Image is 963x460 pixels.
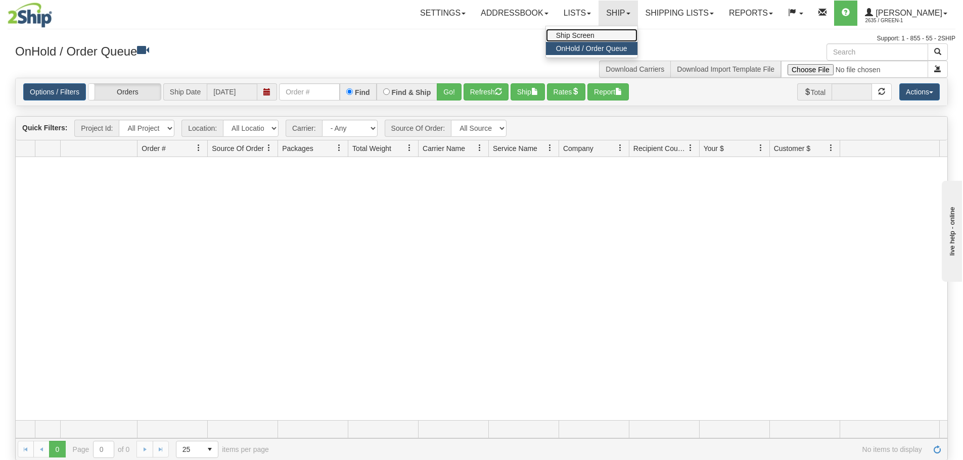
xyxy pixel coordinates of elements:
span: 25 [182,444,196,454]
span: Service Name [493,143,537,154]
a: Recipient Country filter column settings [682,139,699,157]
a: Options / Filters [23,83,86,100]
button: Rates [547,83,586,100]
span: OnHold / Order Queue [556,44,627,53]
span: Carrier Name [423,143,465,154]
a: Settings [412,1,473,26]
a: Source Of Order filter column settings [260,139,278,157]
span: Source Of Order: [385,120,451,137]
a: Ship [599,1,637,26]
a: Company filter column settings [612,139,629,157]
label: Orders [88,84,161,100]
label: Find [355,89,370,96]
span: Location: [181,120,223,137]
div: Support: 1 - 855 - 55 - 2SHIP [8,34,955,43]
input: Import [781,61,928,78]
a: [PERSON_NAME] 2635 / Green-1 [857,1,955,26]
span: [PERSON_NAME] [873,9,942,17]
a: Customer $ filter column settings [822,139,840,157]
button: Search [928,43,948,61]
input: Search [827,43,928,61]
a: Download Import Template File [677,65,774,73]
span: Ship Date [163,83,207,100]
button: Refresh [464,83,509,100]
span: select [202,441,218,457]
label: Quick Filters: [22,123,67,133]
a: Service Name filter column settings [541,139,559,157]
h3: OnHold / Order Queue [15,43,474,58]
span: Page of 0 [73,441,130,458]
a: OnHold / Order Queue [546,42,637,55]
a: Shipping lists [638,1,721,26]
span: Your $ [704,143,724,154]
span: Recipient Country [633,143,687,154]
span: Ship Screen [556,31,594,39]
div: grid toolbar [16,117,947,140]
span: Order # [142,143,165,154]
a: Packages filter column settings [331,139,348,157]
img: logo2635.jpg [8,3,52,28]
label: Find & Ship [392,89,431,96]
span: Project Id: [74,120,119,137]
a: Addressbook [473,1,556,26]
span: Page 0 [49,441,65,457]
a: Carrier Name filter column settings [471,139,488,157]
a: Order # filter column settings [190,139,207,157]
span: Page sizes drop down [176,441,218,458]
a: Reports [721,1,781,26]
span: Total [797,83,832,100]
span: No items to display [283,445,922,453]
a: Your $ filter column settings [752,139,769,157]
button: Actions [899,83,940,100]
button: Go! [437,83,462,100]
button: Ship [511,83,545,100]
input: Order # [279,83,340,100]
span: Company [563,143,593,154]
span: 2635 / Green-1 [865,16,941,26]
button: Report [587,83,629,100]
a: Download Carriers [606,65,664,73]
span: Customer $ [774,143,810,154]
span: Carrier: [286,120,322,137]
div: live help - online [8,9,94,16]
iframe: chat widget [940,178,962,281]
span: Source Of Order [212,143,264,154]
span: Packages [282,143,313,154]
span: items per page [176,441,269,458]
a: Refresh [929,441,945,457]
span: Total Weight [352,143,391,154]
a: Ship Screen [546,29,637,42]
a: Lists [556,1,599,26]
a: Total Weight filter column settings [401,139,418,157]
